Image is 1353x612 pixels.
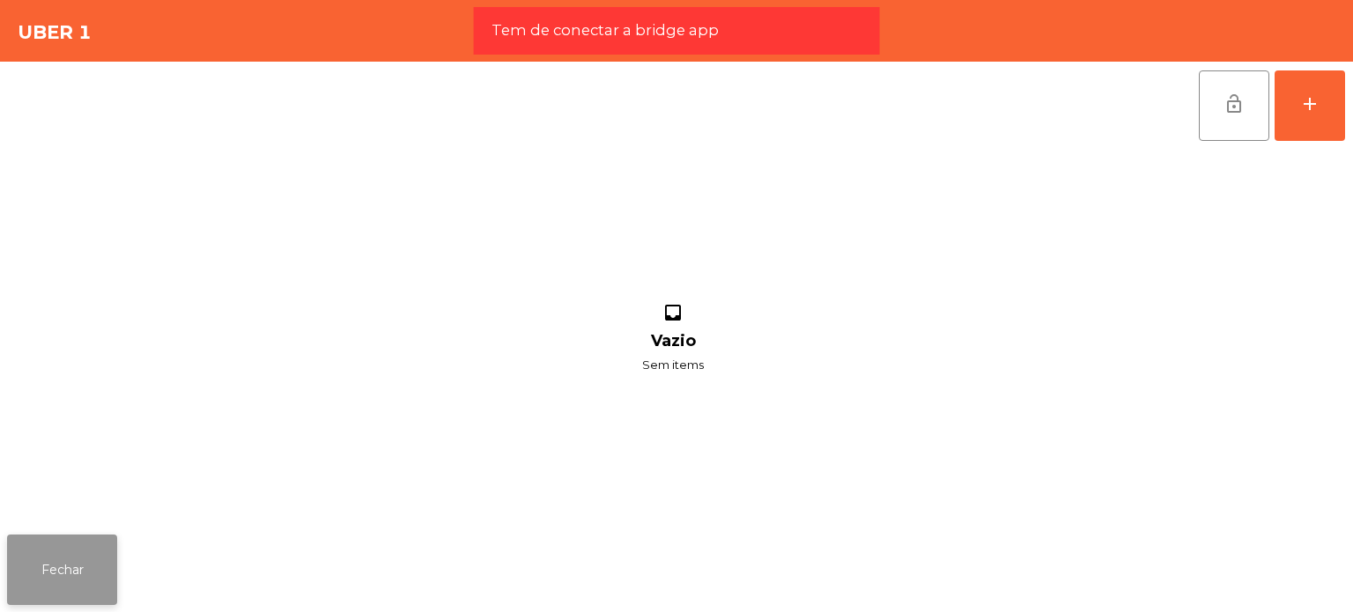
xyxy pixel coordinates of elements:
[1199,70,1269,141] button: lock_open
[642,354,704,376] span: Sem items
[18,19,92,46] h4: UBER 1
[1299,93,1320,114] div: add
[651,332,696,350] h1: Vazio
[492,19,719,41] span: Tem de conectar a bridge app
[660,302,686,328] i: inbox
[1224,93,1245,114] span: lock_open
[7,535,117,605] button: Fechar
[1275,70,1345,141] button: add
